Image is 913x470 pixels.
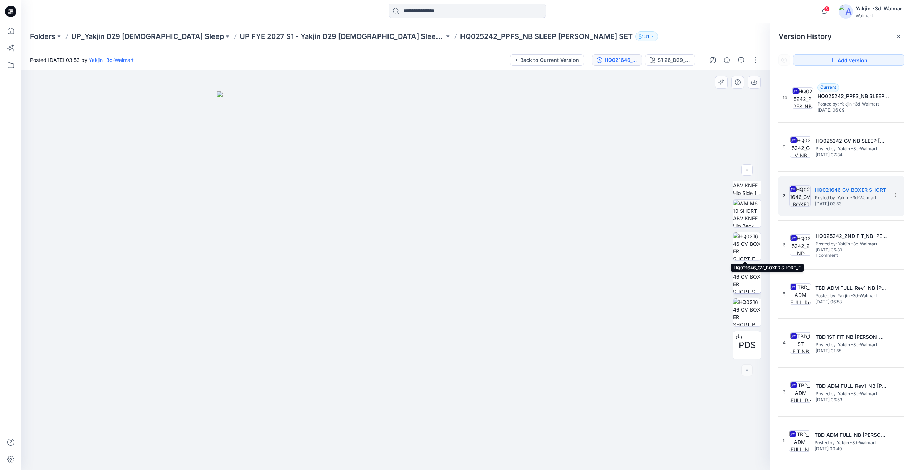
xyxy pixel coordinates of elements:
span: Posted by: Yakjin -3d-Walmart [816,145,887,152]
img: TBD_ADM FULL_NB CAMI BOXER SET [789,430,810,452]
img: WM MS 10 SHORT-ABV KNEE Hip Side 1 wo Avatar [733,167,761,195]
img: HQ021646_GV_BOXER SHORT_F [733,232,761,260]
div: S1 26_D29_NB_2 HEARTS AND ARROWS v2 rpt_CW1_VIV WHT_WM [658,56,690,64]
p: HQ025242_PPFS_NB SLEEP [PERSON_NAME] SET [460,31,633,41]
img: WM MS 10 SHORT-ABV KNEE Hip Back wo Avatar [733,200,761,227]
span: 5. [783,291,787,297]
button: S1 26_D29_NB_2 HEARTS AND ARROWS v2 rpt_CW1_VIV WHT_WM [645,54,695,66]
img: HQ021646_GV_BOXER SHORT_S [733,265,761,293]
span: Posted by: Yakjin -3d-Walmart [815,439,886,446]
button: HQ021646_GV_BOXER SHORT [592,54,642,66]
button: 31 [635,31,658,41]
img: HQ025242_PPFS_NB SLEEP CAMI BOXER SET [792,87,813,109]
div: Walmart [856,13,904,18]
h5: HQ021646_GV_BOXER SHORT [815,186,887,194]
h5: TBD_ADM FULL_Rev1_NB CAMI BOXER SET [815,284,887,292]
span: PDS [739,339,756,352]
span: 10. [783,95,789,101]
span: [DATE] 00:40 [815,446,886,451]
span: 4. [783,340,787,346]
img: eyJhbGciOiJIUzI1NiIsImtpZCI6IjAiLCJzbHQiOiJzZXMiLCJ0eXAiOiJKV1QifQ.eyJkYXRhIjp7InR5cGUiOiJzdG9yYW... [217,91,575,470]
button: Add version [793,54,904,66]
span: [DATE] 01:55 [816,348,887,353]
span: 5 [824,6,830,12]
span: 7. [783,193,786,199]
span: 1 comment [816,253,866,259]
h5: HQ025242_2ND FIT_NB CAMI BOXER SET [816,232,887,240]
img: TBD_ADM FULL_Rev1_NB CAMI BOXER SET [790,283,811,305]
span: [DATE] 07:34 [816,152,887,157]
button: Close [896,34,902,39]
img: HQ025242_2ND FIT_NB CAMI BOXER SET [790,234,811,256]
span: 6. [783,242,787,248]
a: UP FYE 2027 S1 - Yakjin D29 [DEMOGRAPHIC_DATA] Sleepwear [240,31,444,41]
a: UP_Yakjin D29 [DEMOGRAPHIC_DATA] Sleep [71,31,224,41]
span: [DATE] 06:53 [816,397,887,402]
h5: TBD_ADM FULL_NB CAMI BOXER SET [815,431,886,439]
a: Folders [30,31,55,41]
span: Version History [778,32,832,41]
img: avatar [839,4,853,19]
button: Details [721,54,733,66]
h5: HQ025242_PPFS_NB SLEEP CAMI BOXER SET [817,92,889,101]
span: Posted by: Yakjin -3d-Walmart [815,292,887,299]
span: 9. [783,144,787,150]
img: HQ021646_GV_BOXER SHORT_B [733,298,761,326]
span: 1. [783,438,786,444]
img: HQ021646_GV_BOXER SHORT [789,185,811,207]
img: TBD_ADM FULL_Rev1_NB CAMI BOXER SET [790,381,811,403]
img: TBD_1ST FIT_NB CAMI BOXER SET [790,332,811,354]
span: 3. [783,389,787,395]
a: Yakjin -3d-Walmart [89,57,134,63]
h5: TBD_1ST FIT_NB CAMI BOXER SET [816,333,887,341]
span: Posted by: Yakjin -3d-Walmart [816,390,887,397]
p: 31 [644,33,649,40]
span: [DATE] 06:09 [817,108,889,113]
span: [DATE] 05:39 [816,248,887,253]
span: Posted by: Yakjin -3d-Walmart [816,341,887,348]
button: Show Hidden Versions [778,54,790,66]
span: [DATE] 06:58 [815,299,887,304]
span: Posted by: Yakjin -3d-Walmart [817,101,889,108]
div: Yakjin -3d-Walmart [856,4,904,13]
span: Posted by: Yakjin -3d-Walmart [815,194,887,201]
span: [DATE] 03:53 [815,201,887,206]
span: Current [820,84,836,90]
button: Back to Current Version [510,54,584,66]
img: HQ025242_GV_NB SLEEP CAMI BOXER SET [790,136,811,158]
span: Posted [DATE] 03:53 by [30,56,134,64]
h5: TBD_ADM FULL_Rev1_NB CAMI BOXER SET [816,382,887,390]
span: Posted by: Yakjin -3d-Walmart [816,240,887,248]
div: HQ021646_GV_BOXER SHORT [605,56,638,64]
h5: HQ025242_GV_NB SLEEP CAMI BOXER SET [816,137,887,145]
